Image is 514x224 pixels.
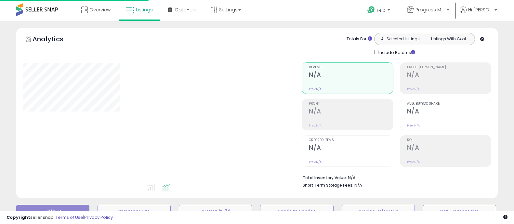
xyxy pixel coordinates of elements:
span: Listings [136,7,153,13]
button: Non Competitive [423,205,496,218]
div: Include Returns [369,48,423,56]
a: Privacy Policy [84,214,113,220]
strong: Copyright [7,214,30,220]
button: All Selected Listings [376,35,425,43]
small: Prev: N/A [407,87,420,91]
span: N/A [354,182,362,188]
button: Inventory Age [98,205,171,218]
h2: N/A [309,71,393,80]
h2: N/A [309,108,393,116]
span: Overview [89,7,111,13]
b: Short Term Storage Fees: [303,182,353,188]
small: Prev: N/A [309,87,322,91]
span: Profit [PERSON_NAME] [407,66,491,69]
span: DataHub [175,7,196,13]
a: Help [362,1,397,21]
h2: N/A [309,144,393,153]
h5: Analytics [33,34,76,45]
div: Totals For [347,36,372,42]
h2: N/A [407,144,491,153]
a: Hi [PERSON_NAME] [460,7,497,21]
button: Needs to Reprice [260,205,333,218]
small: Prev: N/A [309,124,322,127]
div: seller snap | | [7,215,113,221]
span: ROI [407,138,491,142]
span: Ordered Items [309,138,393,142]
small: Prev: N/A [407,160,420,164]
h2: N/A [407,71,491,80]
i: Get Help [367,6,375,14]
small: Prev: N/A [407,124,420,127]
button: Default [16,205,89,218]
span: Revenue [309,66,393,69]
a: Terms of Use [56,214,83,220]
span: Progress Matters [415,7,445,13]
li: N/A [303,173,486,181]
span: Avg. Buybox Share [407,102,491,106]
small: Prev: N/A [309,160,322,164]
span: Hi [PERSON_NAME] [468,7,493,13]
b: Total Inventory Value: [303,175,347,180]
button: BB Drop in 7d [179,205,252,218]
span: Profit [309,102,393,106]
span: Help [377,7,386,13]
button: BB Price Below Min [342,205,415,218]
button: Listings With Cost [424,35,473,43]
h2: N/A [407,108,491,116]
